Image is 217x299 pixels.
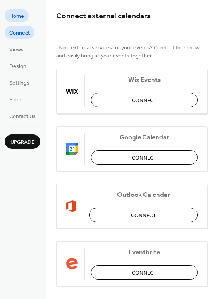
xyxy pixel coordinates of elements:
a: Settings [5,76,34,89]
span: Form [9,96,21,104]
span: Home [9,12,24,21]
button: Connect [91,150,198,165]
span: Contact Us [9,113,36,121]
button: Connect [89,208,198,222]
span: Connect [132,154,157,162]
button: Connect [91,265,198,280]
span: Upgrade [10,138,34,146]
a: Home [5,9,29,22]
span: Views [9,46,24,54]
span: Connect [9,29,30,37]
button: Connect [91,93,198,107]
img: eventbrite [66,257,78,270]
a: Contact Us [5,110,40,122]
img: wix [66,85,78,97]
span: Google Calendar [91,134,198,142]
img: google [66,143,78,155]
span: Connect external calendars [56,9,151,24]
span: Using external services for your events? Connect them now and easily bring all your events together. [56,44,207,60]
a: Form [5,93,26,106]
a: Connect [5,26,34,39]
span: Outlook Calendar [89,191,198,199]
span: Wix Events [91,76,198,84]
button: Upgrade [5,134,40,149]
span: Settings [9,79,29,87]
a: Views [5,43,28,56]
span: Connect [131,212,156,220]
a: Design [5,59,31,72]
span: Connect [132,269,157,277]
span: Eventbrite [91,249,198,257]
img: outlook [66,200,76,212]
span: Connect [132,97,157,105]
span: Design [9,63,26,71]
